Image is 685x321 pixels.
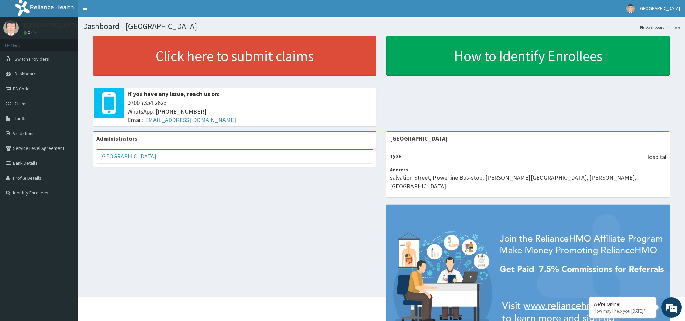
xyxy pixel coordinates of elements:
div: We're Online! [594,301,651,307]
span: Claims [15,100,28,107]
h1: Dashboard - [GEOGRAPHIC_DATA] [83,22,680,31]
li: Here [665,24,680,30]
b: Type [390,153,401,159]
b: If you have any issue, reach us on: [127,90,220,98]
span: Switch Providers [15,56,49,62]
a: Online [24,30,40,35]
strong: [GEOGRAPHIC_DATA] [390,135,448,142]
img: User Image [3,20,19,36]
p: How may I help you today? [594,308,651,314]
a: Click here to submit claims [93,36,376,76]
a: [EMAIL_ADDRESS][DOMAIN_NAME] [143,116,236,124]
img: User Image [626,4,635,13]
span: 0700 7354 2623 WhatsApp: [PHONE_NUMBER] Email: [127,98,373,124]
p: [GEOGRAPHIC_DATA] [24,22,79,28]
a: Dashboard [640,24,665,30]
span: Dashboard [15,71,37,77]
b: Address [390,167,408,173]
p: salvation Street, Powerline Bus-stop, [PERSON_NAME][GEOGRAPHIC_DATA], [PERSON_NAME], [GEOGRAPHIC_... [390,173,666,190]
p: Hospital [645,153,666,161]
span: [GEOGRAPHIC_DATA] [639,5,680,12]
a: [GEOGRAPHIC_DATA] [100,152,156,160]
b: Administrators [96,135,137,142]
span: Tariffs [15,115,27,121]
a: How to Identify Enrollees [386,36,670,76]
